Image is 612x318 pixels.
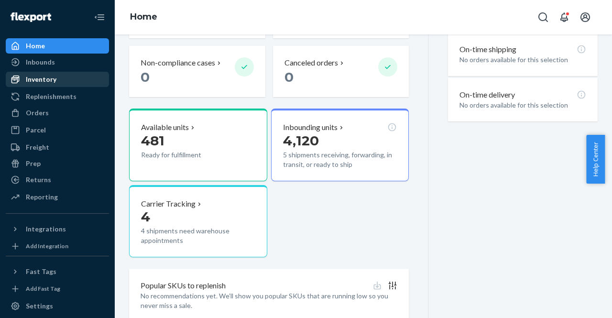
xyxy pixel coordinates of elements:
[26,192,58,202] div: Reporting
[11,12,51,22] img: Flexport logo
[26,267,56,276] div: Fast Tags
[129,109,267,181] button: Available units481Ready for fulfillment
[6,72,109,87] a: Inventory
[586,135,605,184] button: Help Center
[141,57,215,68] p: Non-compliance cases
[130,11,157,22] a: Home
[555,8,574,27] button: Open notifications
[6,241,109,252] a: Add Integration
[141,198,196,209] p: Carrier Tracking
[459,44,516,55] p: On-time shipping
[283,122,338,133] p: Inbounding units
[459,100,586,110] p: No orders available for this selection
[141,122,189,133] p: Available units
[141,132,164,149] span: 481
[6,38,109,54] a: Home
[26,242,68,250] div: Add Integration
[6,283,109,295] a: Add Fast Tag
[6,105,109,121] a: Orders
[283,150,397,169] p: 5 shipments receiving, forwarding, in transit, or ready to ship
[141,291,397,310] p: No recommendations yet. We’ll show you popular SKUs that are running low so you never miss a sale.
[26,285,60,293] div: Add Fast Tag
[459,89,515,100] p: On-time delivery
[6,55,109,70] a: Inbounds
[6,140,109,155] a: Freight
[122,3,165,31] ol: breadcrumbs
[273,46,409,97] button: Canceled orders 0
[141,226,255,245] p: 4 shipments need warehouse appointments
[129,185,267,258] button: Carrier Tracking44 shipments need warehouse appointments
[6,89,109,104] a: Replenishments
[459,55,586,65] p: No orders available for this selection
[26,92,76,101] div: Replenishments
[26,125,46,135] div: Parcel
[6,172,109,187] a: Returns
[284,57,338,68] p: Canceled orders
[6,156,109,171] a: Prep
[284,69,294,85] span: 0
[26,75,56,84] div: Inventory
[26,224,66,234] div: Integrations
[141,280,226,291] p: Popular SKUs to replenish
[141,69,150,85] span: 0
[576,8,595,27] button: Open account menu
[26,175,51,185] div: Returns
[26,301,53,311] div: Settings
[141,150,228,160] p: Ready for fulfillment
[534,8,553,27] button: Open Search Box
[283,132,319,149] span: 4,120
[6,122,109,138] a: Parcel
[6,264,109,279] button: Fast Tags
[271,109,409,181] button: Inbounding units4,1205 shipments receiving, forwarding, in transit, or ready to ship
[6,189,109,205] a: Reporting
[26,41,45,51] div: Home
[26,57,55,67] div: Inbounds
[141,208,150,225] span: 4
[6,221,109,237] button: Integrations
[26,143,49,152] div: Freight
[129,46,265,97] button: Non-compliance cases 0
[26,159,41,168] div: Prep
[90,8,109,27] button: Close Navigation
[6,298,109,314] a: Settings
[26,108,49,118] div: Orders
